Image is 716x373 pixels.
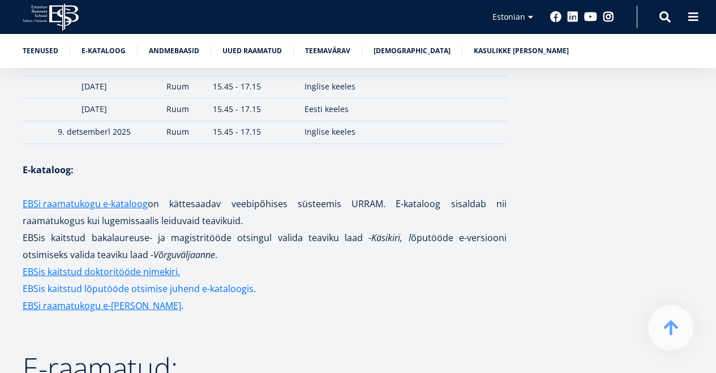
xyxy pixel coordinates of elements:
[82,45,126,57] a: E-kataloog
[299,98,507,121] td: Eesti keeles
[34,104,155,115] p: [DATE]
[207,76,299,98] td: 15.45 - 17.15
[153,248,215,261] em: Võrguväljaanne
[23,45,58,57] a: Teenused
[23,195,148,212] a: EBSi raamatukogu e-kataloog
[207,121,299,144] td: 15.45 - 17.15
[23,76,161,98] td: [DATE]
[305,45,350,57] a: Teemavärav
[161,98,207,121] td: Ruum
[474,45,569,57] a: Kasulikke [PERSON_NAME]
[161,121,207,144] td: Ruum
[299,121,507,144] td: Inglise keeles
[584,11,597,23] a: Youtube
[299,76,507,98] td: Inglise keeles
[23,280,254,297] a: EBSis kaitstud lõputööde otsimise juhend e-kataloogis
[23,297,181,314] a: EBSi raamatukogu e-[PERSON_NAME]
[23,164,74,176] strong: E-kataloog:
[149,45,199,57] a: Andmebaasid
[374,45,451,57] a: [DEMOGRAPHIC_DATA]
[23,263,180,280] a: EBSis kaitstud doktoritööde nimekiri.
[567,11,578,23] a: Linkedin
[23,121,161,144] td: 9. detsemberl 2025
[222,45,282,57] a: Uued raamatud
[603,11,614,23] a: Instagram
[207,98,299,121] td: 15.45 - 17.15
[161,76,207,98] td: Ruum
[550,11,561,23] a: Facebook
[371,231,410,244] em: Käsikiri, l
[23,195,507,314] p: on kättesaadav veebipõhises süsteemis URRAM. E-kataloog sisaldab nii raamatukogus kui lugemissaal...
